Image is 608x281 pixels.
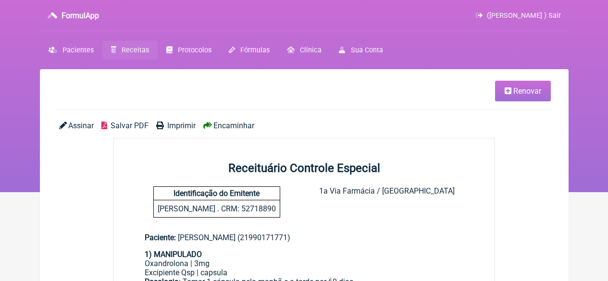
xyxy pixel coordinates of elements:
a: Clínica [278,41,330,60]
a: Renovar [495,81,551,101]
p: [PERSON_NAME] . CRM: 52718890 [154,200,280,217]
span: Pacientes [62,46,94,54]
a: Fórmulas [220,41,278,60]
a: Salvar PDF [101,121,149,130]
h3: FormulApp [62,11,99,20]
span: Assinar [68,121,94,130]
a: Sua Conta [330,41,391,60]
div: 1a Via Farmácia / [GEOGRAPHIC_DATA] [319,186,455,218]
a: Protocolos [158,41,220,60]
a: ([PERSON_NAME] ) Sair [476,12,560,20]
div: [PERSON_NAME] (21990171771) [145,233,464,242]
span: Fórmulas [240,46,270,54]
h4: Identificação do Emitente [154,187,280,200]
strong: 1) MANIPULADO [145,250,202,259]
a: Imprimir [156,121,196,130]
span: Encaminhar [213,121,254,130]
a: Assinar [59,121,94,130]
span: Salvar PDF [111,121,149,130]
h2: Receituário Controle Especial [114,161,495,175]
div: Excipiente Qsp | capsula [145,268,464,277]
span: Protocolos [178,46,211,54]
span: Receitas [122,46,149,54]
a: Pacientes [40,41,102,60]
span: Imprimir [167,121,196,130]
a: Encaminhar [203,121,254,130]
div: Oxandrolona | 3mg [145,259,464,268]
span: Paciente: [145,233,176,242]
span: ([PERSON_NAME] ) Sair [487,12,561,20]
span: Clínica [300,46,322,54]
span: Sua Conta [351,46,383,54]
span: Renovar [513,86,541,96]
a: Receitas [102,41,158,60]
